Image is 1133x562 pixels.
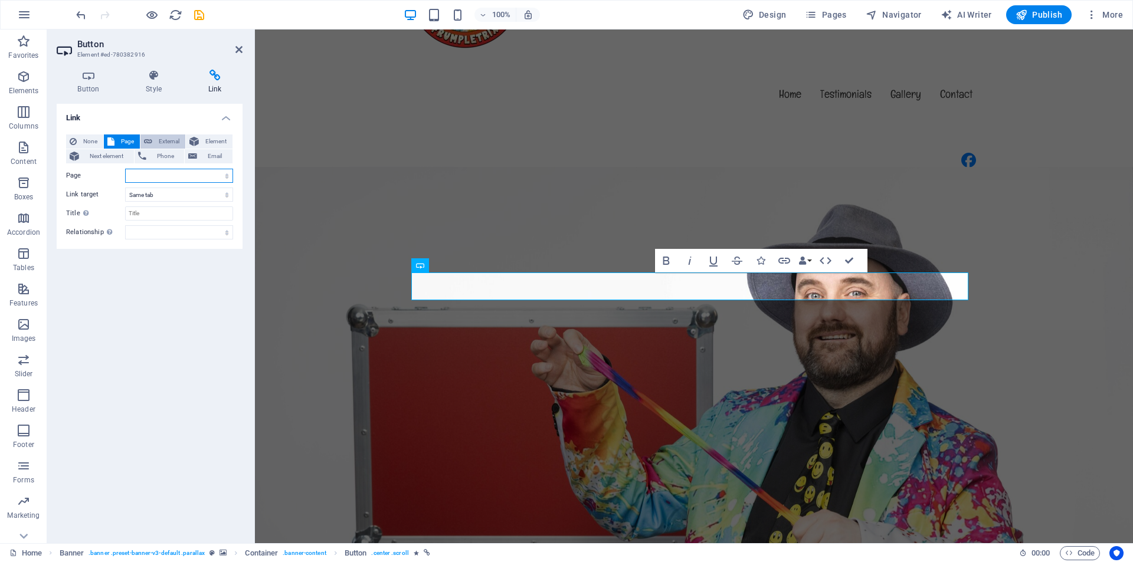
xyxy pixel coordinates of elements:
span: None [80,134,100,149]
h6: 100% [492,8,511,22]
a: Click to cancel selection. Double-click to open Pages [9,546,42,560]
i: Element contains an animation [414,550,419,556]
label: Page [66,169,125,183]
label: Link target [66,188,125,202]
input: Title [125,206,233,221]
button: Phone [135,149,185,163]
span: Element [202,134,229,149]
button: Publish [1006,5,1072,24]
p: Tables [13,263,34,272]
p: Accordion [7,228,40,237]
i: Reload page [169,8,182,22]
span: : [1040,548,1042,557]
h4: Link [187,70,243,94]
button: undo [74,8,88,22]
p: Elements [9,86,39,96]
label: Relationship [66,225,125,239]
span: Click to select. Double-click to edit [245,546,278,560]
div: Design (Ctrl+Alt+Y) [738,5,791,24]
nav: breadcrumb [60,546,430,560]
p: Columns [9,121,38,131]
p: Content [11,157,37,166]
button: Link [773,249,795,272]
p: Favorites [8,51,38,60]
button: Confirm (Ctrl+⏎) [838,249,860,272]
button: Bold (Ctrl+B) [655,249,677,272]
span: Page [118,134,136,149]
button: Navigator [861,5,926,24]
span: Click to select. Double-click to edit [60,546,84,560]
i: This element is linked [424,550,430,556]
p: Header [12,405,35,414]
button: Strikethrough [726,249,748,272]
button: External [140,134,185,149]
i: Undo: Change link (Ctrl+Z) [74,8,88,22]
h4: Link [57,104,243,125]
span: Design [742,9,787,21]
h3: Element #ed-780382916 [77,50,219,60]
button: More [1081,5,1128,24]
button: Design [738,5,791,24]
button: Code [1060,546,1100,560]
p: Features [9,298,38,308]
button: None [66,134,103,149]
button: 100% [474,8,516,22]
button: save [192,8,206,22]
h6: Session time [1019,546,1050,560]
button: Underline (Ctrl+U) [702,249,725,272]
span: Next element [83,149,130,163]
span: More [1086,9,1123,21]
span: . center .scroll [371,546,408,560]
button: Pages [800,5,851,24]
h4: Button [57,70,125,94]
button: Data Bindings [797,249,813,272]
p: Boxes [14,192,34,202]
i: Save (Ctrl+S) [192,8,206,22]
button: Page [104,134,140,149]
h4: Style [125,70,188,94]
button: Email [185,149,233,163]
span: External [156,134,182,149]
p: Forms [13,475,34,485]
span: AI Writer [941,9,992,21]
i: This element is a customizable preset [209,550,215,556]
button: Click here to leave preview mode and continue editing [145,8,159,22]
i: This element contains a background [220,550,227,556]
span: Pages [805,9,846,21]
button: HTML [814,249,837,272]
p: Marketing [7,511,40,520]
span: Code [1065,546,1095,560]
span: . banner .preset-banner-v3-default .parallax [89,546,205,560]
button: reload [168,8,182,22]
span: Email [201,149,229,163]
p: Footer [13,440,34,449]
span: Click to select. Double-click to edit [345,546,367,560]
button: AI Writer [936,5,997,24]
i: On resize automatically adjust zoom level to fit chosen device. [523,9,533,20]
p: Slider [15,369,33,379]
span: Publish [1016,9,1062,21]
label: Title [66,206,125,221]
h2: Button [77,39,243,50]
button: Element [186,134,233,149]
button: Italic (Ctrl+I) [679,249,701,272]
span: . banner-content [283,546,326,560]
button: Icons [749,249,772,272]
button: Usercentrics [1109,546,1124,560]
span: Navigator [866,9,922,21]
span: 00 00 [1032,546,1050,560]
p: Images [12,334,36,343]
span: Phone [150,149,181,163]
button: Next element [66,149,134,163]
